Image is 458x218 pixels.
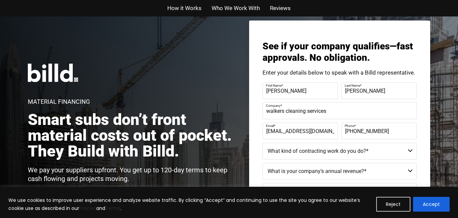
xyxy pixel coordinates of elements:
span: Company [266,104,281,107]
p: We use cookies to improve user experience and analyze website traffic. By clicking “Accept” and c... [8,196,371,212]
a: Reviews [270,3,291,13]
p: We pay your suppliers upfront. You get up to 120-day terms to keep cash flowing and projects moving. [28,166,236,183]
span: First Name [266,84,282,87]
h1: Material Financing [28,99,90,105]
button: Reject [376,197,410,212]
p: Enter your details below to speak with a Billd representative. [263,70,417,76]
span: Phone [345,124,354,128]
span: Last Name [345,84,360,87]
a: How it Works [167,3,202,13]
a: Who We Work With [212,3,260,13]
h3: See if your company qualifies—fast approvals. No obligation. [263,41,417,63]
a: Terms [105,205,120,212]
a: Policies [79,205,96,212]
button: Accept [413,197,450,212]
span: Email [266,124,274,128]
h2: Smart subs don’t front material costs out of pocket. They Build with Billd. [28,112,236,159]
